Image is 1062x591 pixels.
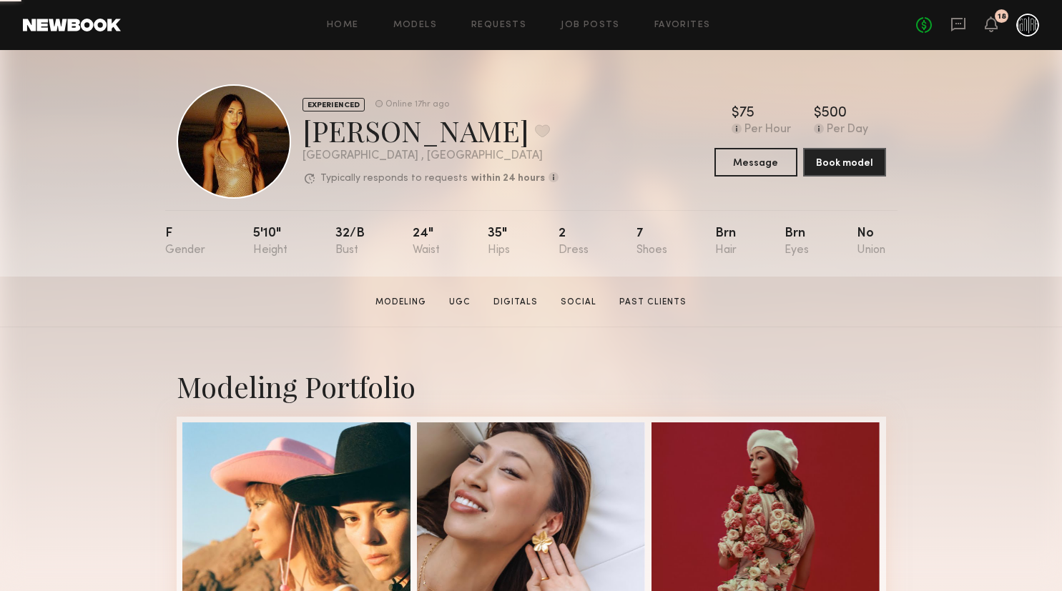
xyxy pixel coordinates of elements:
[177,367,886,405] div: Modeling Portfolio
[370,296,432,309] a: Modeling
[393,21,437,30] a: Models
[253,227,287,257] div: 5'10"
[822,106,847,121] div: 500
[165,227,205,257] div: F
[320,174,468,184] p: Typically responds to requests
[785,227,809,257] div: Brn
[303,98,365,111] div: EXPERIENCED
[654,21,711,30] a: Favorites
[827,124,868,136] div: Per Day
[803,148,886,177] button: Book model
[998,13,1006,21] div: 18
[413,227,440,257] div: 24"
[443,296,476,309] a: UGC
[555,296,602,309] a: Social
[744,124,791,136] div: Per Hour
[303,150,559,162] div: [GEOGRAPHIC_DATA] , [GEOGRAPHIC_DATA]
[488,296,544,309] a: Digitals
[857,227,885,257] div: No
[559,227,589,257] div: 2
[636,227,667,257] div: 7
[303,111,559,149] div: [PERSON_NAME]
[488,227,510,257] div: 35"
[732,106,739,121] div: $
[471,174,545,184] b: within 24 hours
[814,106,822,121] div: $
[327,21,359,30] a: Home
[335,227,365,257] div: 32/b
[714,148,797,177] button: Message
[561,21,620,30] a: Job Posts
[739,106,754,121] div: 75
[471,21,526,30] a: Requests
[715,227,737,257] div: Brn
[614,296,692,309] a: Past Clients
[385,100,449,109] div: Online 17hr ago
